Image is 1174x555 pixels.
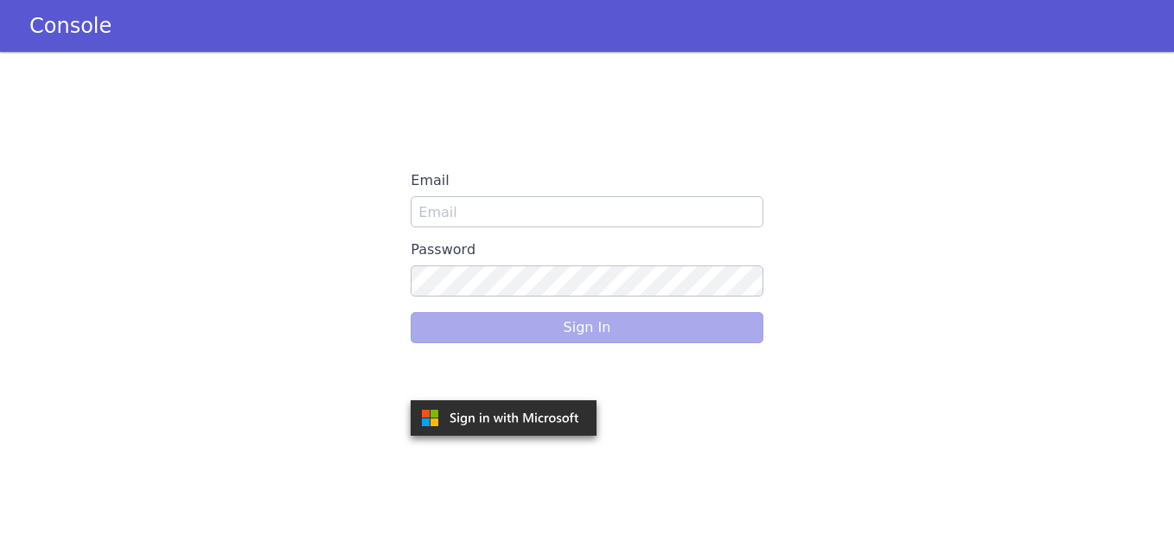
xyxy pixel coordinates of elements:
img: azure.svg [411,400,597,436]
label: Email [411,165,762,196]
a: Console [9,14,132,38]
iframe: Sign in with Google Button [402,357,609,395]
label: Password [411,234,762,265]
input: Email [411,196,762,227]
